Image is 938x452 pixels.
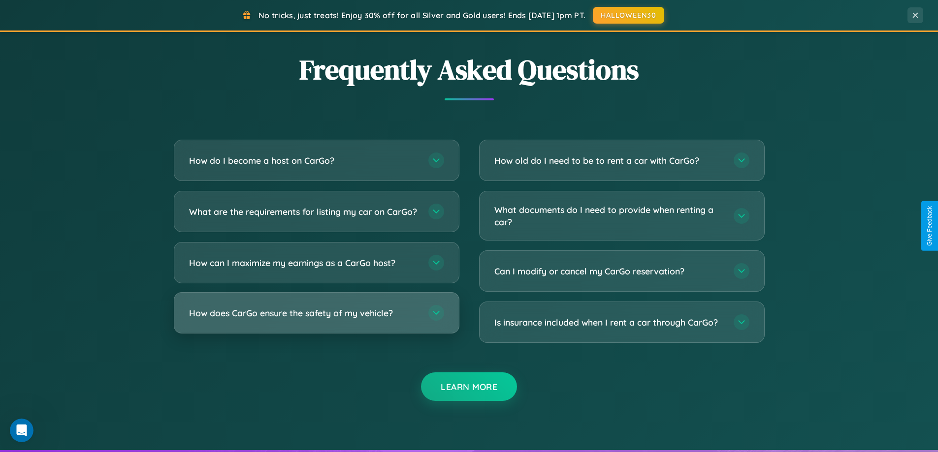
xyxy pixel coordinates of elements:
div: Give Feedback [926,206,933,246]
h3: What documents do I need to provide when renting a car? [494,204,724,228]
h3: How can I maximize my earnings as a CarGo host? [189,257,419,269]
iframe: Intercom live chat [10,419,33,442]
button: Learn More [421,372,517,401]
h3: Can I modify or cancel my CarGo reservation? [494,265,724,277]
h2: Frequently Asked Questions [174,51,765,89]
h3: How old do I need to be to rent a car with CarGo? [494,154,724,167]
span: No tricks, just treats! Enjoy 30% off for all Silver and Gold users! Ends [DATE] 1pm PT. [259,10,585,20]
h3: How do I become a host on CarGo? [189,154,419,167]
h3: Is insurance included when I rent a car through CarGo? [494,316,724,329]
h3: What are the requirements for listing my car on CarGo? [189,206,419,218]
h3: How does CarGo ensure the safety of my vehicle? [189,307,419,319]
button: HALLOWEEN30 [593,7,664,24]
